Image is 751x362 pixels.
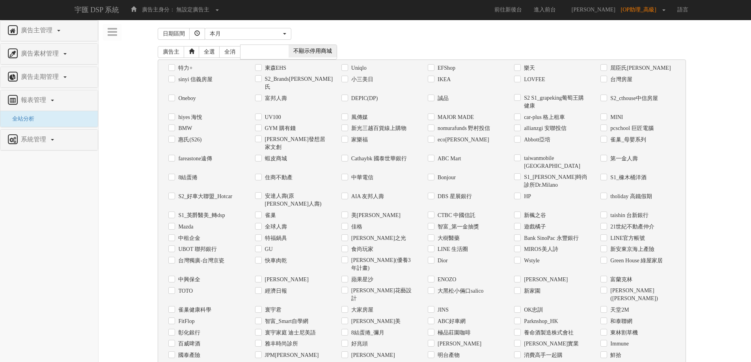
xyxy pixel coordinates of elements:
label: 食尚玩家 [349,245,373,253]
label: S2_好車大聯盟_Hotcar [176,193,232,200]
label: DBS 星展銀行 [436,193,472,200]
label: 第一金人壽 [608,155,638,163]
label: GYM 購有錢 [263,124,296,132]
label: sinyi 信義房屋 [176,76,212,84]
label: 天堂2M [608,306,629,314]
label: [PERSON_NAME] [263,276,309,284]
label: 新光三越百貨線上購物 [349,124,406,132]
label: TOTO [176,287,193,295]
label: Oneboy [176,95,196,102]
label: 台灣獨廣-台灣京瓷 [176,257,224,265]
label: 蘋果星沙 [349,276,373,284]
label: MINI [608,113,623,121]
a: 全站分析 [6,116,34,122]
label: GU [263,245,273,253]
label: [PERSON_NAME](優養3年計畫) [349,256,416,272]
label: 樂天 [522,64,535,72]
label: 蝦皮商城 [263,155,287,163]
label: 富邦人壽 [263,95,287,102]
label: 百威啤酒 [176,340,200,348]
label: ABC Mart [436,155,461,163]
label: S1_英爵醫美_轉dsp [176,212,225,219]
label: CTBC 中國信託 [436,212,475,219]
label: 明台產物 [436,351,460,359]
span: 廣告主管理 [19,27,56,33]
label: Cathaybk 國泰世華銀行 [349,155,407,163]
span: [OP助理_高級] [621,7,660,13]
label: 中興保全 [176,276,200,284]
label: 國泰產險 [176,351,200,359]
label: Parknshop_HK [522,317,558,325]
label: 安達人壽(原[PERSON_NAME]人壽) [263,192,330,208]
label: LINE官方帳號 [608,234,645,242]
label: 風傳媒 [349,113,368,121]
label: UBOT 聯邦銀行 [176,245,216,253]
label: 大黑松小倆口salico [436,287,484,295]
label: 台灣房屋 [608,76,632,84]
a: 報表管理 [6,94,92,107]
label: 好兆頭 [349,340,368,348]
label: eco[PERSON_NAME] [436,136,489,144]
label: 屈臣氏[PERSON_NAME] [608,64,671,72]
label: 遊戲橘子 [522,223,546,231]
label: Bank SinoPac 永豐銀行 [522,234,578,242]
label: S1_[PERSON_NAME]時尚診所Dr.Milano [522,173,589,189]
label: ENOZO [436,276,456,284]
label: LINE 生活圈 [436,245,468,253]
label: Bonjour [436,174,456,182]
label: LOVFEE [522,76,545,84]
label: 彰化銀行 [176,329,200,337]
label: MIROS美人詩 [522,245,558,253]
span: 廣告素材管理 [19,50,63,57]
label: ABC好車網 [436,317,466,325]
label: 8結蛋捲_彌月 [349,329,384,337]
label: [PERSON_NAME]發想居家文創 [263,136,330,151]
span: 廣告主身分： [142,7,175,13]
label: taishin 台新銀行 [608,212,649,219]
label: 和泰聯網 [608,317,632,325]
label: 鮮拾 [608,351,621,359]
label: FitFlop [176,317,194,325]
label: S1_橡木桶洋酒 [608,174,647,182]
label: 富蘭克林 [608,276,632,284]
label: hiyes 海悅 [176,113,202,121]
label: 中華電信 [349,174,373,182]
label: Green House 綠屋家居 [608,257,663,265]
a: 全選 [199,46,220,58]
label: allianzgi 安聯投信 [522,124,567,132]
label: 新家園 [522,287,540,295]
label: 住商不動產 [263,174,293,182]
label: 特福鍋具 [263,234,287,242]
label: nomurafunds 野村投信 [436,124,490,132]
label: JINS [436,306,449,314]
label: OK忠訓 [522,306,543,314]
label: 東森EHS [263,64,286,72]
label: IKEA [436,76,451,84]
label: fareastone遠傳 [176,155,212,163]
label: 寰宇君 [263,306,281,314]
label: 大家房屋 [349,306,373,314]
label: 智富_第一金抽獎 [436,223,479,231]
label: 經濟日報 [263,287,287,295]
label: S2 S1_grapeking葡萄王購健康 [522,94,589,110]
label: 新楓之谷 [522,212,546,219]
label: [PERSON_NAME] [522,276,568,284]
label: 雀巢_母嬰系列 [608,136,646,144]
div: 本月 [210,30,281,38]
label: 雅丰時尚診所 [263,340,298,348]
label: 極品莊園咖啡 [436,329,471,337]
label: Wstyle [522,257,540,265]
label: [PERSON_NAME]花藝設計 [349,287,416,303]
label: Abbott亞培 [522,136,550,144]
label: 8結蛋捲 [176,174,198,182]
span: 無設定廣告主 [176,7,209,13]
label: 雀巢 [263,212,276,219]
label: [PERSON_NAME]之光 [349,234,406,242]
label: MAJOR MADE [436,113,474,121]
label: 寰宇家庭 迪士尼美語 [263,329,316,337]
label: HP [522,193,531,200]
label: [PERSON_NAME]([PERSON_NAME]) [608,287,675,303]
a: 廣告素材管理 [6,48,92,60]
span: 不顯示停用商城 [289,45,337,58]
